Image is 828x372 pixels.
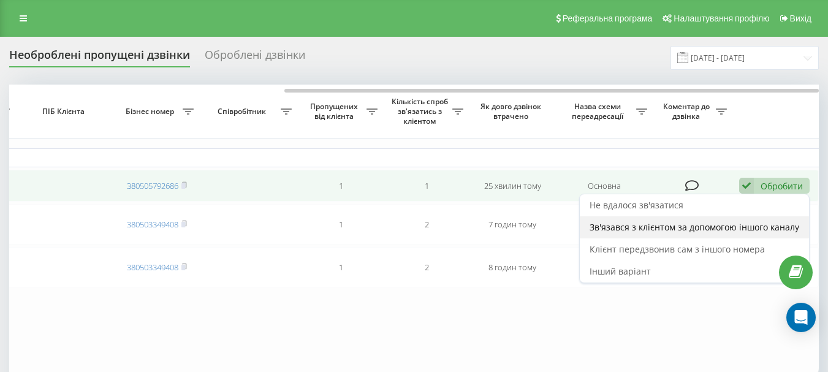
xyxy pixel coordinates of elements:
[384,204,469,245] td: 2
[127,262,178,273] a: 380503349408
[590,221,799,233] span: Зв'язався з клієнтом за допомогою іншого каналу
[298,247,384,287] td: 1
[9,48,190,67] div: Необроблені пропущені дзвінки
[590,199,683,211] span: Не вдалося зв'язатися
[590,243,765,255] span: Клієнт передзвонив сам з іншого номера
[790,13,811,23] span: Вихід
[561,102,636,121] span: Назва схеми переадресації
[659,102,716,121] span: Коментар до дзвінка
[120,107,183,116] span: Бізнес номер
[127,180,178,191] a: 380505792686
[555,247,653,287] td: Основна
[205,48,305,67] div: Оброблені дзвінки
[555,170,653,202] td: Основна
[384,170,469,202] td: 1
[127,219,178,230] a: 380503349408
[761,180,803,192] div: Обробити
[674,13,769,23] span: Налаштування профілю
[469,170,555,202] td: 25 хвилин тому
[304,102,367,121] span: Пропущених від клієнта
[469,204,555,245] td: 7 годин тому
[384,247,469,287] td: 2
[390,97,452,126] span: Кількість спроб зв'язатись з клієнтом
[563,13,653,23] span: Реферальна програма
[26,107,104,116] span: ПІБ Клієнта
[469,247,555,287] td: 8 годин тому
[298,204,384,245] td: 1
[555,204,653,245] td: Основна
[786,303,816,332] div: Open Intercom Messenger
[590,265,651,277] span: Інший варіант
[298,170,384,202] td: 1
[479,102,545,121] span: Як довго дзвінок втрачено
[206,107,281,116] span: Співробітник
